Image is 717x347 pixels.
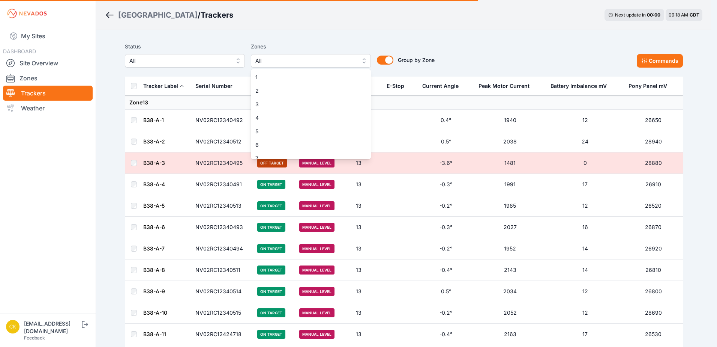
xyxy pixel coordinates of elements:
div: All [251,69,371,159]
span: 6 [255,141,357,149]
span: 7 [255,155,357,162]
span: 1 [255,74,357,81]
span: All [255,56,356,65]
span: 5 [255,128,357,135]
span: 4 [255,114,357,122]
span: 2 [255,87,357,95]
button: All [251,54,371,68]
span: 3 [255,101,357,108]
